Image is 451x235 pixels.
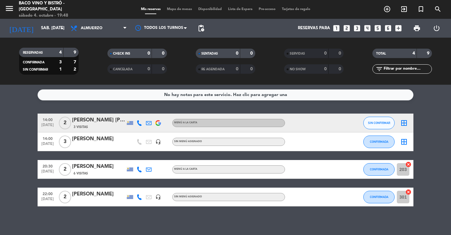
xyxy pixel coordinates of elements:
[363,24,371,32] i: looks_4
[174,140,202,143] span: Sin menú asignado
[40,190,55,197] span: 22:00
[74,171,88,176] span: 6 Visitas
[376,65,383,73] i: filter_list
[59,117,71,129] span: 2
[74,50,77,55] strong: 9
[138,8,164,11] span: Mis reservas
[417,5,425,13] i: turned_in_not
[290,68,306,71] span: NO SHOW
[155,120,161,126] img: google-logo.png
[19,0,108,13] div: Baco Vino y Bistró - [GEOGRAPHIC_DATA]
[290,52,305,55] span: SERVIDAS
[279,8,314,11] span: Tarjetas de regalo
[343,24,351,32] i: looks_two
[433,24,440,32] i: power_settings_new
[376,52,386,55] span: TOTAL
[405,161,412,168] i: cancel
[5,21,38,35] i: [DATE]
[201,52,218,55] span: SENTADAS
[363,163,395,176] button: CONFIRMADA
[332,24,340,32] i: looks_one
[250,67,254,71] strong: 0
[72,163,125,171] div: [PERSON_NAME]
[40,116,55,123] span: 14:00
[23,68,48,71] span: SIN CONFIRMAR
[40,135,55,142] span: 14:00
[40,197,55,204] span: [DATE]
[59,163,71,176] span: 2
[405,189,412,195] i: cancel
[164,91,287,99] div: No hay notas para este servicio. Haz clic para agregar una
[155,194,161,200] i: headset_mic
[148,67,150,71] strong: 0
[412,51,415,56] strong: 4
[23,51,43,54] span: RESERVADAS
[72,116,125,124] div: [PERSON_NAME] [PERSON_NAME]
[383,66,432,72] input: Filtrar por nombre...
[5,4,14,13] i: menu
[250,51,254,56] strong: 0
[113,68,132,71] span: CANCELADA
[413,24,421,32] span: print
[40,169,55,177] span: [DATE]
[256,8,279,11] span: Pre-acceso
[374,24,382,32] i: looks_5
[363,117,395,129] button: SIN CONFIRMAR
[339,51,342,56] strong: 0
[162,51,166,56] strong: 0
[72,135,125,143] div: [PERSON_NAME]
[113,52,130,55] span: CHECK INS
[427,19,446,38] div: LOG OUT
[74,60,77,64] strong: 7
[324,67,327,71] strong: 0
[5,4,14,15] button: menu
[40,162,55,169] span: 20:30
[174,121,197,124] span: MENÚ A LA CARTA
[368,121,390,125] span: SIN CONFIRMAR
[40,123,55,130] span: [DATE]
[370,195,388,199] span: CONFIRMADA
[155,139,161,145] i: headset_mic
[383,5,391,13] i: add_circle_outline
[58,24,66,32] i: arrow_drop_down
[195,8,225,11] span: Disponibilidad
[400,119,408,127] i: border_all
[23,61,44,64] span: CONFIRMADA
[353,24,361,32] i: looks_3
[59,191,71,203] span: 2
[384,24,392,32] i: looks_6
[74,125,88,130] span: 3 Visitas
[225,8,256,11] span: Lista de Espera
[59,67,62,72] strong: 1
[174,195,202,198] span: Sin menú asignado
[164,8,195,11] span: Mapa de mesas
[148,51,150,56] strong: 0
[400,138,408,146] i: border_all
[236,67,238,71] strong: 0
[339,67,342,71] strong: 0
[363,191,395,203] button: CONFIRMADA
[298,26,330,31] span: Reservas para
[434,5,442,13] i: search
[59,50,62,55] strong: 4
[201,68,225,71] span: RE AGENDADA
[174,168,197,170] span: MENÚ A LA CARTA
[370,168,388,171] span: CONFIRMADA
[162,67,166,71] strong: 0
[400,5,408,13] i: exit_to_app
[370,140,388,143] span: CONFIRMADA
[40,142,55,149] span: [DATE]
[72,190,125,198] div: [PERSON_NAME]
[59,60,62,64] strong: 3
[324,51,327,56] strong: 0
[19,13,108,19] div: sábado 4. octubre - 19:48
[197,24,205,32] span: pending_actions
[394,24,402,32] i: add_box
[74,67,77,72] strong: 2
[59,136,71,148] span: 3
[363,136,395,148] button: CONFIRMADA
[236,51,238,56] strong: 0
[427,51,431,56] strong: 9
[81,26,102,30] span: Almuerzo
